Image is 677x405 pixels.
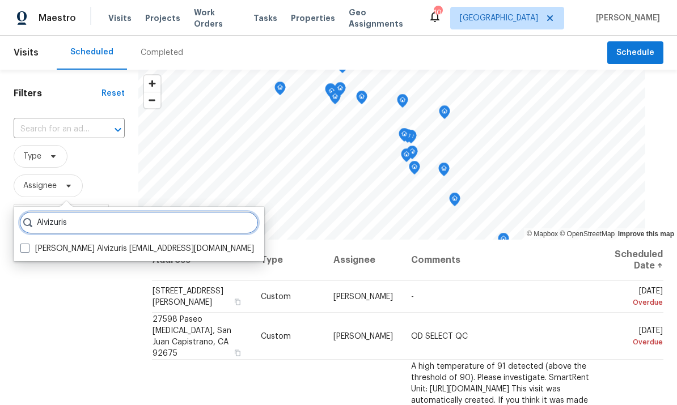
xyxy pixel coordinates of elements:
button: Zoom out [144,92,160,108]
div: Map marker [405,130,417,147]
span: Projects [145,12,180,24]
div: Map marker [407,146,418,163]
a: Improve this map [618,230,674,238]
span: [PERSON_NAME] [333,332,393,340]
th: Assignee [324,240,402,281]
canvas: Map [138,70,645,240]
a: Mapbox [527,230,558,238]
span: Geo Assignments [349,7,414,29]
span: [GEOGRAPHIC_DATA] [460,12,538,24]
th: Scheduled Date ↑ [600,240,663,281]
div: Reset [101,88,125,99]
div: Map marker [325,83,336,101]
span: Visits [14,40,39,65]
div: 10 [434,7,442,18]
h1: Filters [14,88,101,99]
div: Map marker [329,91,341,108]
span: Type [23,151,41,162]
span: Schedule [616,46,654,60]
span: Custom [261,293,291,301]
div: Map marker [356,91,367,108]
div: Map marker [402,129,413,147]
div: Overdue [610,336,663,347]
th: Comments [402,240,600,281]
label: [PERSON_NAME] Alvizuris [EMAIL_ADDRESS][DOMAIN_NAME] [20,243,254,254]
div: Map marker [439,105,450,123]
span: [PERSON_NAME] [333,293,393,301]
span: [STREET_ADDRESS][PERSON_NAME] [153,287,223,306]
span: Visits [108,12,132,24]
a: OpenStreetMap [560,230,615,238]
div: Map marker [498,233,509,250]
span: Work Orders [194,7,240,29]
th: Type [252,240,324,281]
span: 27598 Paseo [MEDICAL_DATA], San Juan Capistrano, CA 92675 [153,315,231,357]
button: Zoom in [144,75,160,92]
div: Map marker [397,94,408,112]
span: - [411,293,414,301]
span: Custom [261,332,291,340]
span: Assignee [23,180,57,191]
button: Open [110,122,126,138]
span: [DATE] [610,287,663,308]
button: Copy Address [232,297,243,307]
div: Map marker [326,85,337,103]
div: Overdue [610,297,663,308]
span: [PERSON_NAME] [591,12,660,24]
button: Schedule [607,41,663,65]
div: Map marker [449,193,460,210]
span: OD SELECT QC [411,332,468,340]
div: Map marker [438,163,450,180]
span: Maestro [39,12,76,24]
button: Copy Address [232,347,243,357]
div: Completed [141,47,183,58]
div: Map marker [399,128,410,146]
div: Map marker [335,82,346,100]
div: Map marker [401,148,412,166]
span: [DATE] [610,326,663,347]
span: Tasks [253,14,277,22]
div: Map marker [274,82,286,99]
div: Map marker [409,161,420,178]
span: Properties [291,12,335,24]
div: Scheduled [70,46,113,58]
input: Search for an address... [14,121,93,138]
